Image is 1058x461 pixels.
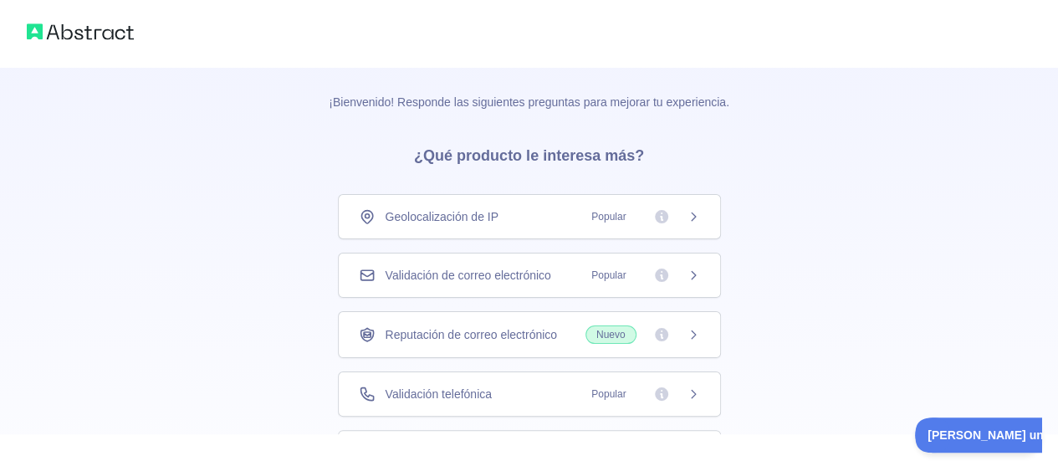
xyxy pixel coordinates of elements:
img: Logotipo abstracto [27,20,134,44]
font: ¿Qué producto le interesa más? [414,147,644,164]
font: Geolocalización de IP [386,210,498,223]
font: Reputación de correo electrónico [386,328,557,341]
font: Validación telefónica [386,387,492,401]
font: Validación de correo electrónico [386,269,551,282]
font: Popular [591,269,626,281]
font: [PERSON_NAME] una pregunta [13,11,188,24]
font: Popular [591,388,626,400]
iframe: Activar/desactivar soporte al cliente [915,417,1041,453]
font: ¡Bienvenido! Responde las siguientes preguntas para mejorar tu experiencia. [329,95,729,109]
font: Popular [591,211,626,223]
font: Nuevo [596,329,626,341]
